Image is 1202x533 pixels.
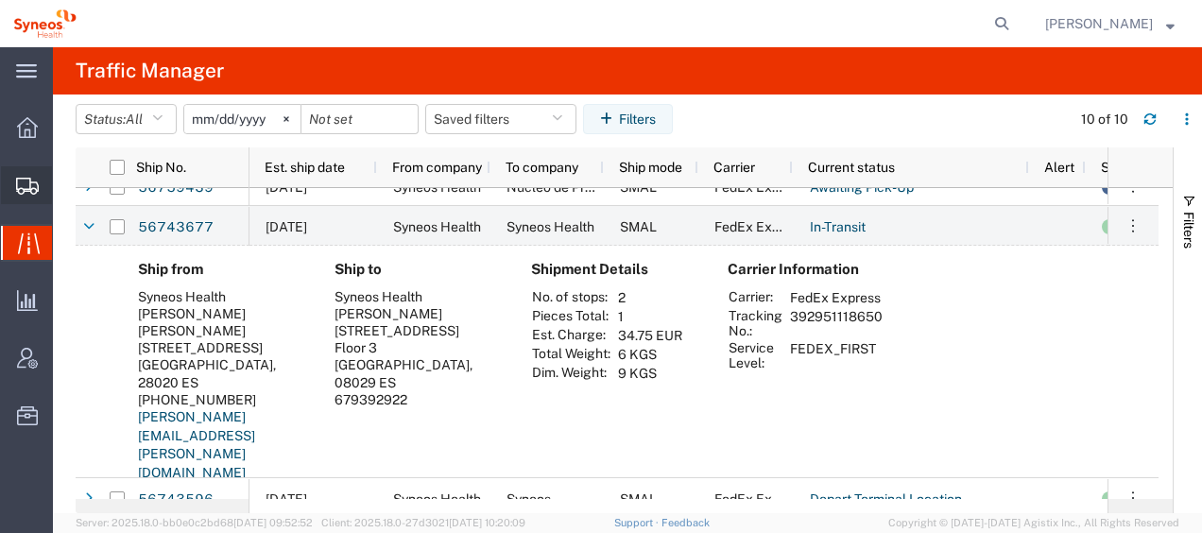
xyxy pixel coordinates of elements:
span: Ship No. [136,160,186,175]
span: SMAL [620,491,657,507]
span: Est. ship date [265,160,345,175]
td: 34.75 EUR [611,326,689,345]
div: [GEOGRAPHIC_DATA], 28020 ES [138,356,304,390]
button: [PERSON_NAME] [1044,12,1176,35]
span: FedEx Express [714,491,805,507]
th: Est. Charge: [531,326,611,345]
button: Saved filters [425,104,576,134]
a: 56743677 [137,213,215,243]
span: FedEx Express [714,219,805,234]
span: Igor Lopez Campayo [1045,13,1153,34]
span: Carrier [713,160,755,175]
a: 56743596 [137,485,215,515]
div: 10 of 10 [1081,110,1128,129]
span: 09/08/2025 [266,219,307,234]
span: Alert [1044,160,1074,175]
td: 9 KGS [611,364,689,383]
th: Dim. Weight: [531,364,611,383]
div: 679392922 [335,391,501,408]
h4: Ship from [138,261,304,278]
div: Syneos Health [138,288,304,305]
th: No. of stops: [531,288,611,307]
img: logo [13,9,77,38]
a: Depart Terminal Location [809,485,963,515]
span: [DATE] 10:20:09 [449,517,525,528]
div: Floor 3 [335,339,501,356]
span: Status [1101,160,1141,175]
input: Not set [301,105,418,133]
th: Total Weight: [531,345,611,364]
a: Support [614,517,661,528]
td: 1 [611,307,689,326]
a: 56759439 [137,173,215,203]
span: 09/08/2025 [266,491,307,507]
td: 2 [611,288,689,307]
span: Client: 2025.18.0-27d3021 [321,517,525,528]
h4: Traffic Manager [76,47,224,95]
td: FEDEX_FIRST [783,339,889,371]
span: To company [506,160,578,175]
div: [PERSON_NAME][STREET_ADDRESS] [138,322,304,356]
span: Syneos Health [507,219,594,234]
td: 6 KGS [611,345,689,364]
h4: Carrier Information [728,261,879,278]
h4: Ship to [335,261,501,278]
button: Status:All [76,104,177,134]
th: Service Level: [728,339,783,371]
span: Syneos Health [393,491,481,507]
h4: Shipment Details [531,261,697,278]
th: Pieces Total: [531,307,611,326]
span: Ship mode [619,160,682,175]
a: Feedback [661,517,710,528]
a: Awaiting Pick-Up [809,173,915,203]
button: Filters [583,104,673,134]
th: Carrier: [728,288,783,307]
input: Not set [184,105,300,133]
span: Copyright © [DATE]-[DATE] Agistix Inc., All Rights Reserved [888,515,1179,531]
div: [PERSON_NAME] [138,305,304,322]
a: [PERSON_NAME][EMAIL_ADDRESS][PERSON_NAME][DOMAIN_NAME] [138,409,255,480]
div: [PHONE_NUMBER] [138,391,304,408]
span: [DATE] 09:52:52 [233,517,313,528]
span: Syneos Health [393,219,481,234]
span: Server: 2025.18.0-bb0e0c2bd68 [76,517,313,528]
td: FedEx Express [783,288,889,307]
div: [GEOGRAPHIC_DATA], 08029 ES [335,356,501,390]
span: SMAL [620,219,657,234]
span: Current status [808,160,895,175]
span: Syneos [507,491,551,507]
div: Syneos Health [335,288,501,305]
span: From company [392,160,482,175]
div: [STREET_ADDRESS] [335,322,501,339]
span: Filters [1181,212,1196,249]
span: All [126,112,143,127]
a: In-Transit [809,213,867,243]
td: 392951118650 [783,307,889,339]
div: [PERSON_NAME] [335,305,501,322]
th: Tracking No.: [728,307,783,339]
